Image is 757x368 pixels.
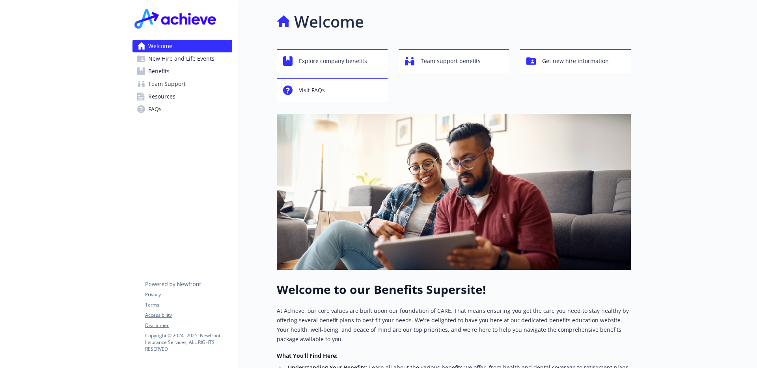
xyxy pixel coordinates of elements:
button: Explore company benefits [277,49,388,72]
span: Team support benefits [421,54,481,69]
a: Benefits [132,65,232,78]
span: Get new hire information [542,54,609,69]
a: Welcome [132,40,232,52]
h1: Welcome to our Benefits Supersite! [277,283,631,297]
h1: Welcome [294,10,364,33]
span: FAQs [148,103,162,115]
img: overview page banner [277,114,631,270]
span: Team Support [148,78,186,90]
a: Privacy [145,291,232,298]
button: Visit FAQs [277,78,388,101]
span: Visit FAQs [299,83,325,98]
button: Team support benefits [399,49,509,72]
a: Accessibility [145,312,232,319]
a: Resources [132,90,232,103]
button: Get new hire information [520,49,631,72]
a: Disclaimer [145,322,232,329]
a: Terms [145,301,232,309]
span: Benefits [148,65,170,78]
strong: What You’ll Find Here: [277,352,337,359]
span: New Hire and Life Events [148,52,214,65]
a: FAQs [132,103,232,115]
p: Copyright © 2024 - 2025 , Newfront Insurance Services, ALL RIGHTS RESERVED [145,332,232,352]
span: Explore company benefits [299,54,367,69]
span: Resources [148,90,175,103]
a: New Hire and Life Events [132,52,232,65]
p: At Achieve, our core values are built upon our foundation of CARE. That means ensuring you get th... [277,306,631,344]
span: Welcome [148,40,172,52]
a: Team Support [132,78,232,90]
